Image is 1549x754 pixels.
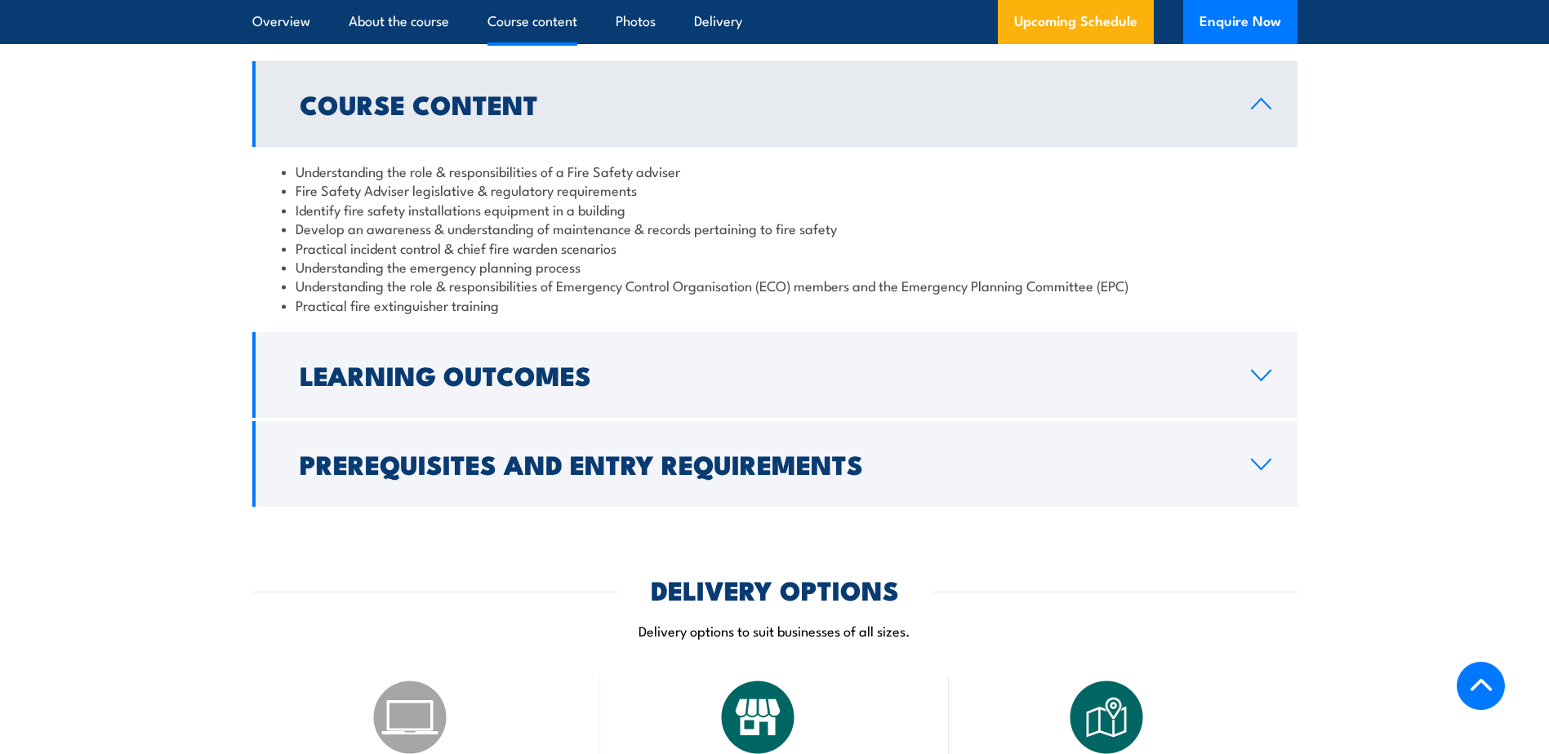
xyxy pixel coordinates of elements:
[300,452,1225,475] h2: Prerequisites and Entry Requirements
[300,92,1225,115] h2: Course Content
[282,200,1268,219] li: Identify fire safety installations equipment in a building
[300,363,1225,386] h2: Learning Outcomes
[252,621,1298,640] p: Delivery options to suit businesses of all sizes.
[282,219,1268,237] li: Develop an awareness & understanding of maintenance & records pertaining to fire safety
[282,238,1268,257] li: Practical incident control & chief fire warden scenarios
[282,257,1268,276] li: Understanding the emergency planning process
[252,61,1298,147] a: Course Content
[282,162,1268,180] li: Understanding the role & responsibilities of a Fire Safety adviser
[252,332,1298,418] a: Learning Outcomes
[252,421,1298,507] a: Prerequisites and Entry Requirements
[282,180,1268,199] li: Fire Safety Adviser legislative & regulatory requirements
[282,295,1268,314] li: Practical fire extinguisher training
[282,276,1268,295] li: Understanding the role & responsibilities of Emergency Control Organisation (ECO) members and the...
[651,578,899,601] h2: DELIVERY OPTIONS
